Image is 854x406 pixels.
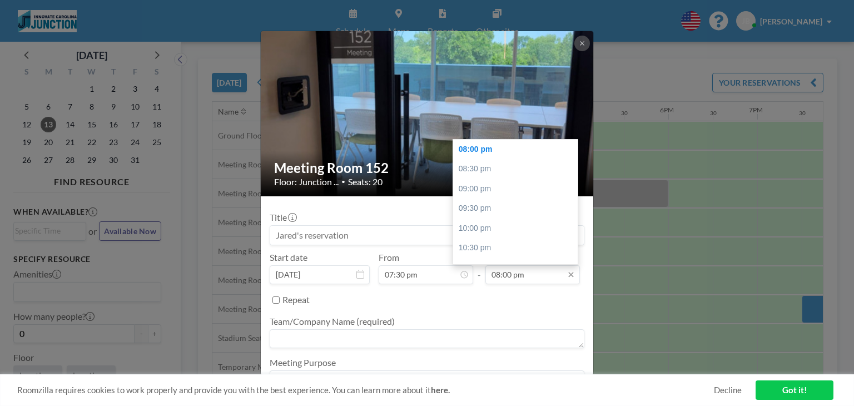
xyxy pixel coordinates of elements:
[714,385,742,395] a: Decline
[453,258,583,278] div: 11:00 pm
[270,226,584,245] input: Jared's reservation
[756,380,833,400] a: Got it!
[453,219,583,239] div: 10:00 pm
[453,238,583,258] div: 10:30 pm
[453,199,583,219] div: 09:30 pm
[453,140,583,160] div: 08:00 pm
[270,316,395,327] label: Team/Company Name (required)
[453,179,583,199] div: 09:00 pm
[431,385,450,395] a: here.
[282,294,310,305] label: Repeat
[270,357,336,368] label: Meeting Purpose
[17,385,714,395] span: Roomzilla requires cookies to work properly and provide you with the best experience. You can lea...
[274,176,339,187] span: Floor: Junction ...
[261,30,594,197] img: 537.jpg
[379,252,399,263] label: From
[270,212,296,223] label: Title
[270,252,307,263] label: Start date
[341,177,345,186] span: •
[274,160,581,176] h2: Meeting Room 152
[348,176,383,187] span: Seats: 20
[453,159,583,179] div: 08:30 pm
[478,256,481,280] span: -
